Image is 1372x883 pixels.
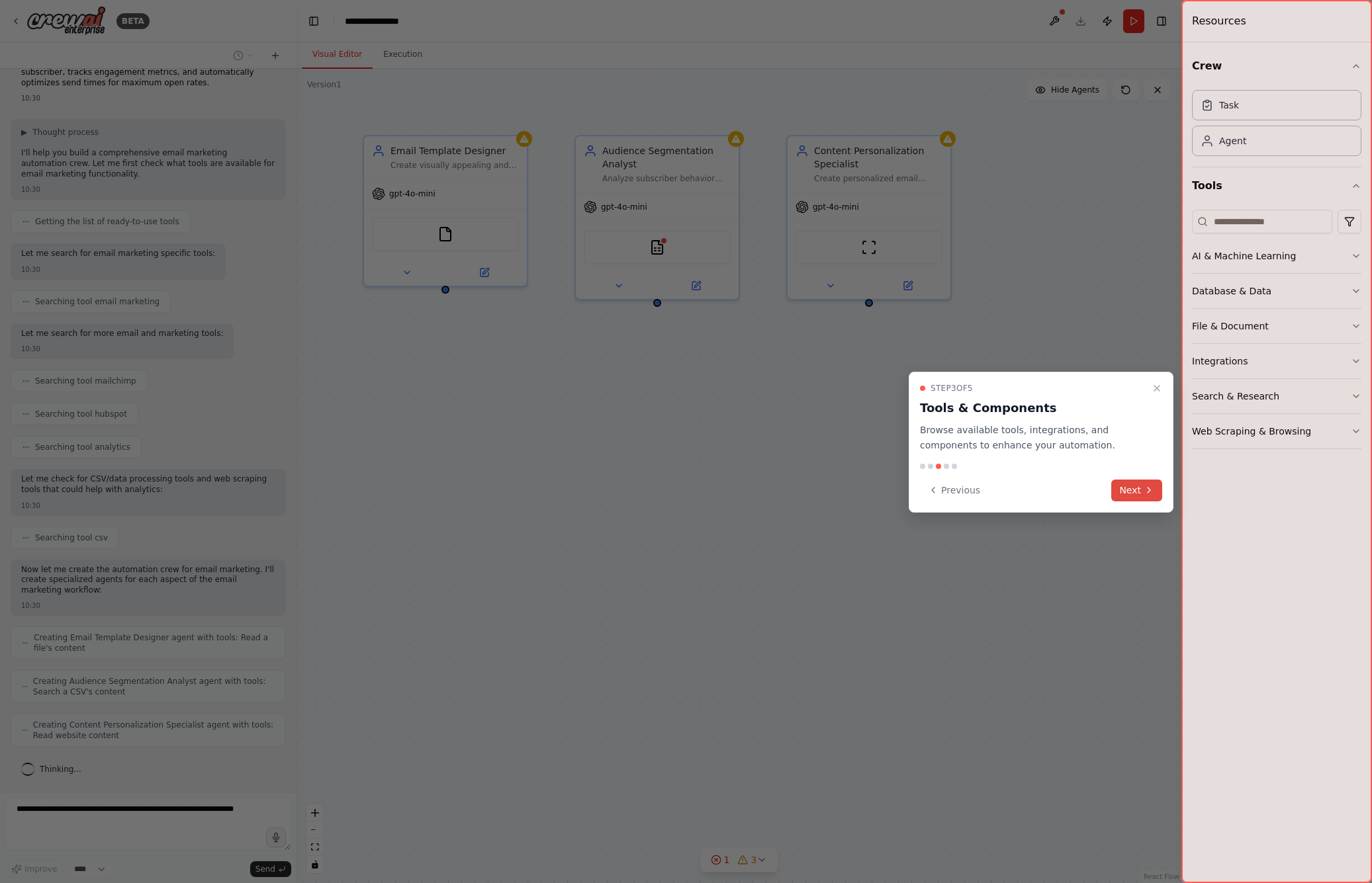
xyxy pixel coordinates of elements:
[920,480,988,501] button: Previous
[1111,480,1162,501] button: Next
[304,12,323,30] button: Hide left sidebar
[1149,380,1165,396] button: Close walkthrough
[920,399,1146,417] h3: Tools & Components
[920,423,1146,453] p: Browse available tools, integrations, and components to enhance your automation.
[931,383,973,394] span: Step 3 of 5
